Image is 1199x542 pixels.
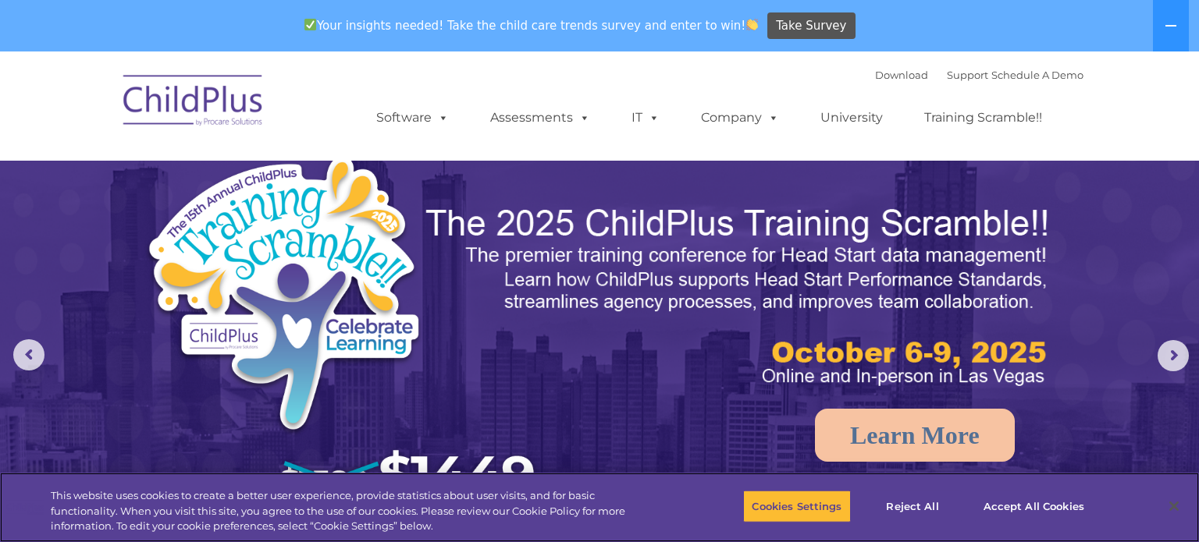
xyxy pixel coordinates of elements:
[116,64,272,142] img: ChildPlus by Procare Solutions
[815,409,1015,462] a: Learn More
[6,34,1193,48] div: Move To ...
[875,69,1083,81] font: |
[947,69,988,81] a: Support
[6,48,1193,62] div: Delete
[1157,489,1191,523] button: Close
[909,102,1058,133] a: Training Scramble!!
[304,19,316,30] img: ✅
[297,10,765,41] span: Your insights needed! Take the child care trends survey and enter to win!
[217,167,283,179] span: Phone number
[767,12,856,40] a: Take Survey
[864,490,962,523] button: Reject All
[51,488,660,534] div: This website uses cookies to create a better user experience, provide statistics about user visit...
[361,102,464,133] a: Software
[217,103,265,115] span: Last name
[746,19,758,30] img: 👏
[6,20,1193,34] div: Sort New > Old
[475,102,606,133] a: Assessments
[975,490,1093,523] button: Accept All Cookies
[6,62,1193,76] div: Options
[6,105,1193,119] div: Move To ...
[743,490,850,523] button: Cookies Settings
[616,102,675,133] a: IT
[6,90,1193,105] div: Rename
[776,12,846,40] span: Take Survey
[6,6,1193,20] div: Sort A > Z
[805,102,898,133] a: University
[6,76,1193,90] div: Sign out
[685,102,795,133] a: Company
[875,69,928,81] a: Download
[991,69,1083,81] a: Schedule A Demo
